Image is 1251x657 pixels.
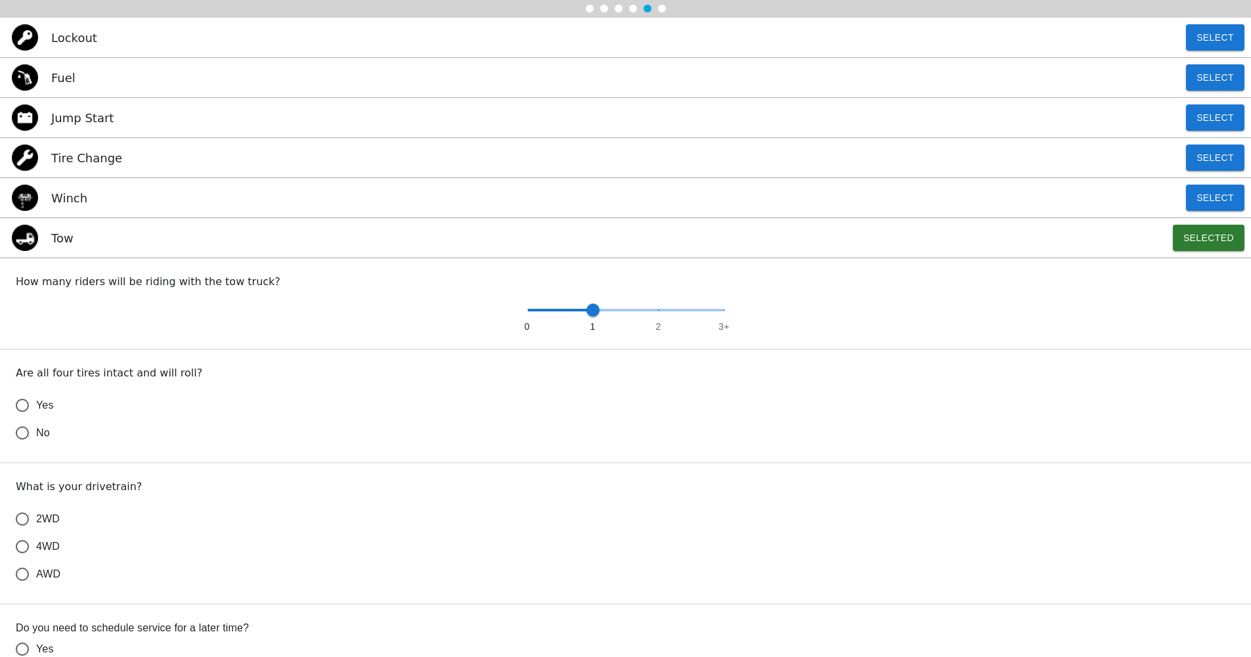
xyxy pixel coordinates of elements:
[1186,185,1244,211] button: Select
[51,189,87,207] p: Winch
[590,320,596,333] span: 1
[12,64,38,91] img: gas icon
[36,539,60,555] span: 4WD
[1173,225,1244,251] button: Selected
[1186,104,1244,131] button: Select
[36,511,60,527] span: 2WD
[12,24,38,51] img: lockout icon
[1186,64,1244,91] button: Select
[36,425,50,441] span: No
[51,149,122,167] p: Tire Change
[12,225,38,251] img: tow icon
[16,620,1235,635] label: Do you need to schedule service for a later time?
[525,320,530,333] span: 0
[36,397,54,413] span: Yes
[12,185,38,211] img: winch icon
[1186,24,1244,51] button: Select
[656,320,661,333] span: 2
[12,104,38,131] img: jump start icon
[36,566,60,582] span: AWD
[16,479,1235,495] p: What is your drivetrain?
[1186,145,1244,171] button: Select
[51,29,97,47] p: Lockout
[51,109,114,127] p: Jump Start
[51,229,74,247] p: Tow
[718,320,729,333] span: 3+
[36,641,54,657] span: Yes
[16,274,1235,290] p: How many riders will be riding with the tow truck?
[51,69,76,87] p: Fuel
[12,145,38,171] img: flat tire icon
[16,365,1235,381] p: Are all four tires intact and will roll?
